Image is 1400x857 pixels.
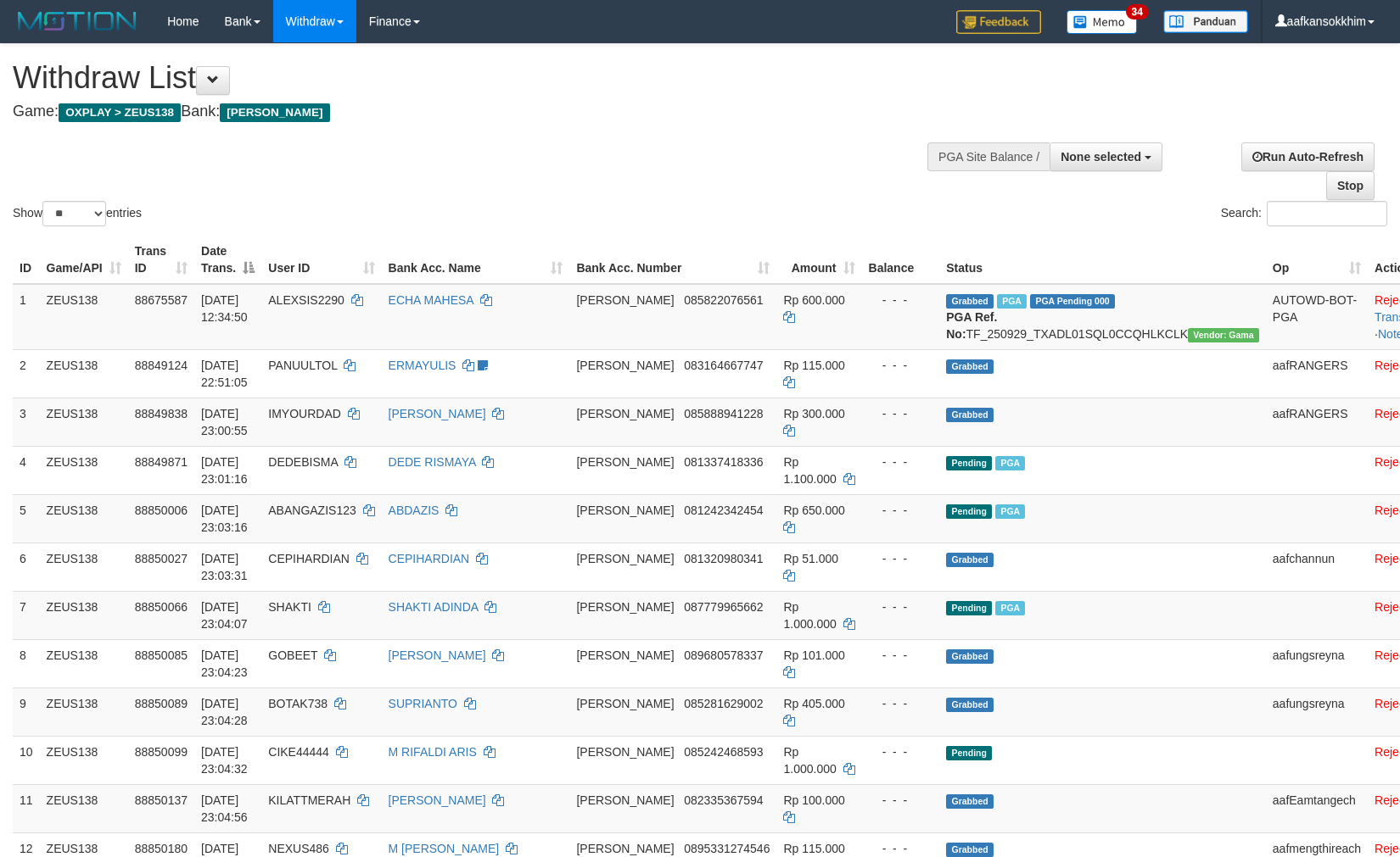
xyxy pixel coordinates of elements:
[869,502,933,519] div: - - -
[201,600,248,631] span: [DATE] 23:04:07
[13,236,40,284] th: ID
[13,736,40,784] td: 10
[135,455,188,469] span: 88849871
[268,648,317,662] span: GOBEET
[946,504,992,519] span: Pending
[268,293,344,307] span: ALEXSIS2290
[576,552,674,565] span: [PERSON_NAME]
[13,639,40,687] td: 8
[201,552,248,582] span: [DATE] 23:03:31
[939,236,1266,284] th: Status
[389,407,486,420] a: [PERSON_NAME]
[869,550,933,567] div: - - -
[382,236,570,284] th: Bank Acc. Name: activate to sort column ascending
[268,359,337,372] span: PANUULTOL
[13,784,40,832] td: 11
[684,359,763,372] span: Copy 083164667747 to clipboard
[389,648,486,662] a: [PERSON_NAME]
[869,695,933,712] div: - - -
[1266,236,1368,284] th: Op: activate to sort column ascending
[194,236,261,284] th: Date Trans.: activate to sort column descending
[268,552,350,565] span: CEPIHARDIAN
[201,648,248,679] span: [DATE] 23:04:23
[1050,142,1162,171] button: None selected
[13,61,916,95] h1: Withdraw List
[946,553,994,567] span: Grabbed
[13,201,142,226] label: Show entries
[997,294,1027,309] span: Marked by aafpengsreynich
[261,236,381,284] th: User ID: activate to sort column ascending
[995,601,1025,615] span: Marked by aafkaynarin
[869,792,933,809] div: - - -
[1326,171,1375,200] a: Stop
[268,600,311,614] span: SHAKTI
[684,455,763,469] span: Copy 081337418336 to clipboard
[40,398,128,446] td: ZEUS138
[201,293,248,324] span: [DATE] 12:34:50
[40,349,128,398] td: ZEUS138
[783,697,844,710] span: Rp 405.000
[1267,201,1387,226] input: Search:
[1067,10,1138,34] img: Button%20Memo.svg
[576,407,674,420] span: [PERSON_NAME]
[1241,142,1375,171] a: Run Auto-Refresh
[946,746,992,760] span: Pending
[927,142,1050,171] div: PGA Site Balance /
[201,504,248,534] span: [DATE] 23:03:16
[389,745,477,759] a: M RIFALDI ARIS
[1266,284,1368,350] td: AUTOWD-BOT-PGA
[783,407,844,420] span: Rp 300.000
[135,407,188,420] span: 88849838
[1266,398,1368,446] td: aafRANGERS
[135,504,188,517] span: 88850006
[13,103,916,120] h4: Game: Bank:
[783,293,844,307] span: Rp 600.000
[40,284,128,350] td: ZEUS138
[201,455,248,486] span: [DATE] 23:01:16
[1163,10,1248,33] img: panduan.png
[684,697,763,710] span: Copy 085281629002 to clipboard
[135,600,188,614] span: 88850066
[268,697,328,710] span: BOTAK738
[783,504,844,517] span: Rp 650.000
[1221,201,1387,226] label: Search:
[40,494,128,543] td: ZEUS138
[40,591,128,639] td: ZEUS138
[869,292,933,309] div: - - -
[389,455,476,469] a: DEDE RISMAYA
[576,648,674,662] span: [PERSON_NAME]
[869,647,933,664] div: - - -
[684,293,763,307] span: Copy 085822076561 to clipboard
[783,552,838,565] span: Rp 51.000
[13,8,142,34] img: MOTION_logo.png
[220,103,329,122] span: [PERSON_NAME]
[783,648,844,662] span: Rp 101.000
[946,794,994,809] span: Grabbed
[13,349,40,398] td: 2
[389,842,500,855] a: M [PERSON_NAME]
[1030,294,1115,309] span: PGA Pending
[576,745,674,759] span: [PERSON_NAME]
[1266,639,1368,687] td: aafungsreyna
[268,455,338,469] span: DEDEBISMA
[135,842,188,855] span: 88850180
[268,745,329,759] span: CIKE44444
[40,736,128,784] td: ZEUS138
[946,456,992,470] span: Pending
[135,552,188,565] span: 88850027
[995,504,1025,519] span: Marked by aafkaynarin
[869,598,933,615] div: - - -
[783,745,836,776] span: Rp 1.000.000
[1266,543,1368,591] td: aafchannun
[946,310,997,341] b: PGA Ref. No:
[268,407,341,420] span: IMYOURDAD
[40,784,128,832] td: ZEUS138
[268,842,329,855] span: NEXUS486
[576,600,674,614] span: [PERSON_NAME]
[13,284,40,350] td: 1
[1126,4,1149,19] span: 34
[995,456,1025,470] span: Marked by aafkaynarin
[40,687,128,736] td: ZEUS138
[869,454,933,470] div: - - -
[776,236,861,284] th: Amount: activate to sort column ascending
